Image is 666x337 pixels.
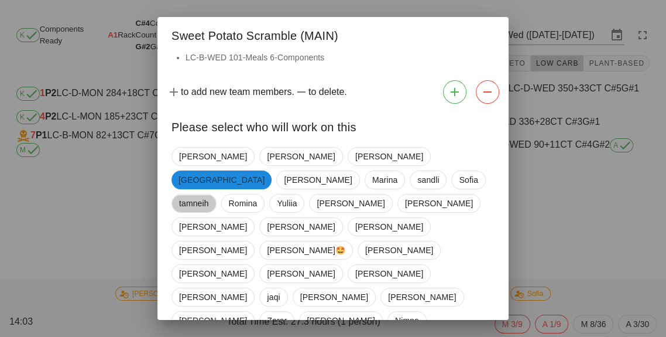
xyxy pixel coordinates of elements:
span: [PERSON_NAME] [317,195,385,212]
span: Romina [229,195,258,212]
span: [PERSON_NAME] [179,148,247,165]
span: [PERSON_NAME] [179,288,247,306]
span: [PERSON_NAME] [179,241,247,259]
span: [PERSON_NAME]🤩 [267,241,345,259]
span: [PERSON_NAME] [355,265,423,282]
span: [PERSON_NAME] [179,312,247,329]
div: Please select who will work on this [157,108,509,142]
span: [PERSON_NAME] [179,218,247,236]
span: [PERSON_NAME] [388,288,456,306]
span: Nimna [395,312,419,329]
span: [PERSON_NAME] [405,195,473,212]
span: tamneih [179,195,209,212]
span: Yuliia [277,195,297,212]
span: [PERSON_NAME] [365,241,433,259]
div: Sweet Potato Scramble (MAIN) [157,17,509,51]
span: [PERSON_NAME] [355,148,423,165]
span: [PERSON_NAME] [267,265,335,282]
span: jaqi [267,288,280,306]
span: [PERSON_NAME] [179,265,247,282]
span: Zarar [267,312,287,329]
span: [PERSON_NAME] [284,171,352,189]
span: sandli [417,171,439,189]
span: [PERSON_NAME] [355,218,423,236]
span: [PERSON_NAME] [300,288,368,306]
span: [PERSON_NAME] [267,218,335,236]
span: Sofia [459,171,478,189]
span: [PERSON_NAME] [307,312,375,329]
span: [PERSON_NAME] [267,148,335,165]
span: [GEOGRAPHIC_DATA] [178,171,265,189]
div: to add new team members. to delete. [157,76,509,108]
li: LC-B-WED 101-Meals 6-Components [186,51,495,64]
span: Marina [372,171,397,189]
